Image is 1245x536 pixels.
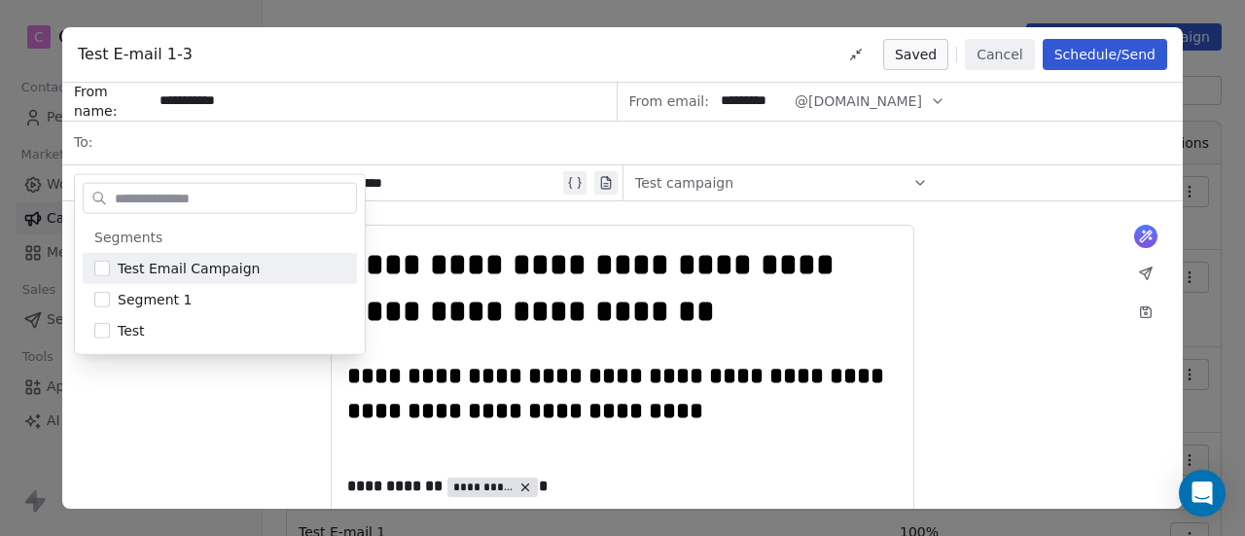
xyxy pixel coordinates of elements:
[83,222,357,346] div: Suggestions
[883,39,948,70] button: Saved
[74,173,129,198] span: Subject:
[78,43,193,66] span: Test E-mail 1-3
[118,290,192,309] span: Segment 1
[74,132,92,152] span: To:
[74,82,152,121] span: From name:
[118,321,145,340] span: Test
[795,91,922,112] span: @[DOMAIN_NAME]
[94,228,162,247] span: Segments
[629,91,709,111] span: From email:
[635,173,733,193] span: Test campaign
[1043,39,1167,70] button: Schedule/Send
[965,39,1034,70] button: Cancel
[118,259,260,278] span: Test Email Campaign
